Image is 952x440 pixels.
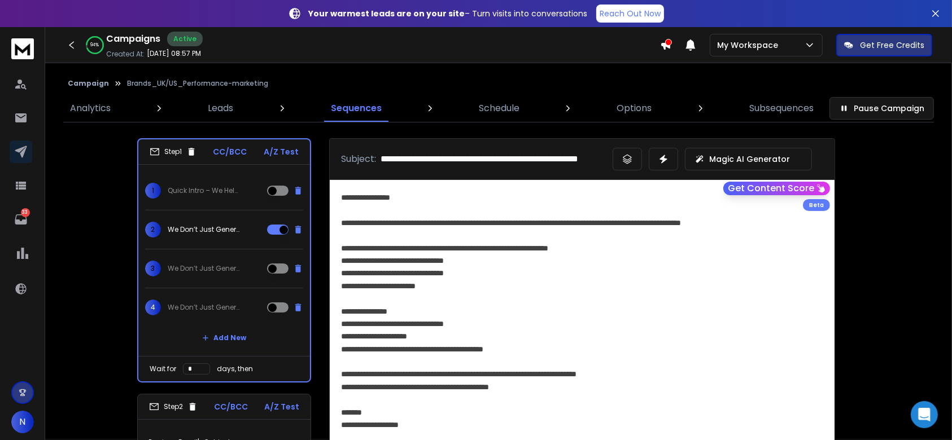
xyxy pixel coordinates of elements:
[137,138,311,382] li: Step1CC/BCCA/Z Test1Quick Intro – We Help Brands Grow through Ads2We Don’t Just Generate Leads — ...
[145,300,161,315] span: 4
[472,95,526,122] a: Schedule
[617,102,652,115] p: Options
[106,50,145,59] p: Created At:
[145,261,161,276] span: 3
[11,411,34,433] button: N
[324,95,388,122] a: Sequences
[217,364,253,373] p: days, then
[168,225,240,234] p: We Don’t Just Generate Leads — We Build & Scale Your Brand
[150,364,176,373] p: Wait for
[743,95,820,122] a: Subsequences
[308,8,465,19] strong: Your warmest leads are on your site
[208,102,233,115] p: Leads
[168,186,240,195] p: Quick Intro – We Help Brands Grow through Ads
[149,402,198,412] div: Step 2
[341,152,376,166] p: Subject:
[596,5,664,23] a: Reach Out Now
[749,102,814,115] p: Subsequences
[214,401,248,412] p: CC/BCC
[709,153,790,165] p: Magic AI Generator
[167,32,203,46] div: Active
[331,102,382,115] p: Sequences
[803,199,830,211] div: Beta
[106,32,160,46] h1: Campaigns
[10,208,32,231] a: 33
[91,42,99,49] p: 94 %
[264,401,299,412] p: A/Z Test
[70,102,111,115] p: Analytics
[127,79,268,88] p: Brands_UK/US_Performance-marketing
[836,34,932,56] button: Get Free Credits
[201,95,240,122] a: Leads
[11,38,34,59] img: logo
[68,79,109,88] button: Campaign
[168,303,240,312] p: We Don’t Just Generate Leads — We Build & Scale Your Brand
[717,39,783,51] p: My Workspace
[193,327,255,349] button: Add New
[479,102,519,115] p: Schedule
[168,264,240,273] p: We Don’t Just Generate Leads — We Build & Scale Your Brand
[600,8,661,19] p: Reach Out Now
[685,148,812,170] button: Magic AI Generator
[145,183,161,199] span: 1
[150,147,196,157] div: Step 1
[860,39,924,51] p: Get Free Credits
[264,146,299,157] p: A/Z Test
[308,8,587,19] p: – Turn visits into conversations
[145,222,161,237] span: 2
[21,208,30,217] p: 33
[63,95,117,122] a: Analytics
[911,401,938,428] div: Open Intercom Messenger
[213,146,247,157] p: CC/BCC
[723,182,830,195] button: Get Content Score
[610,95,659,122] a: Options
[829,97,934,120] button: Pause Campaign
[147,49,201,58] p: [DATE] 08:57 PM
